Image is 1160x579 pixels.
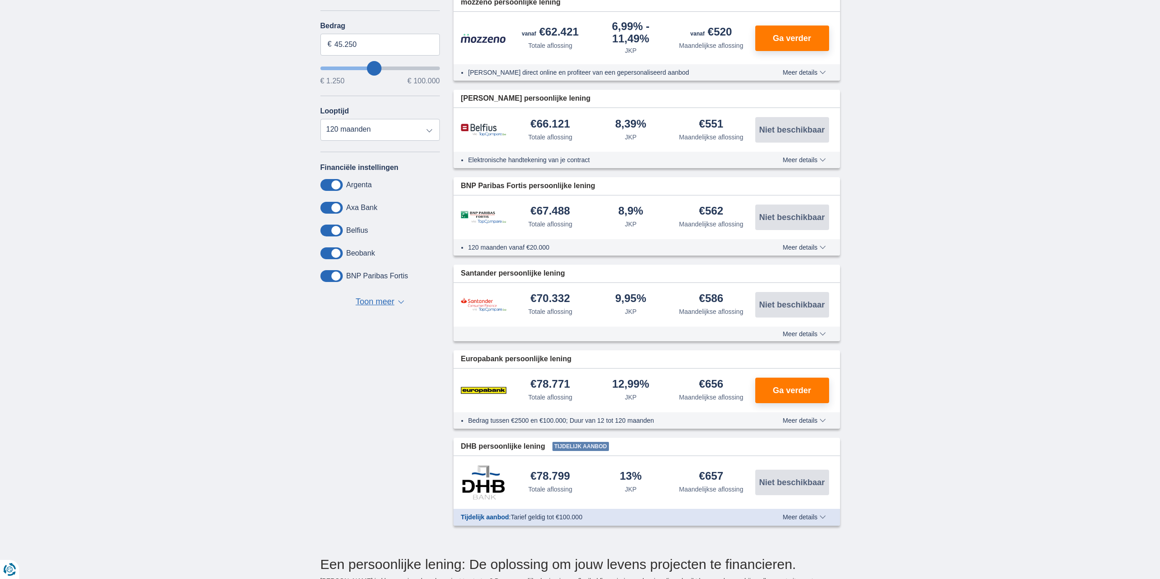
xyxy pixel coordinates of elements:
[620,471,642,483] div: 13%
[759,478,825,487] span: Niet beschikbaar
[679,133,743,142] div: Maandelijkse aflossing
[679,41,743,50] div: Maandelijkse aflossing
[531,379,570,391] div: €78.771
[320,107,349,115] label: Looptijd
[625,220,637,229] div: JKP
[461,297,506,312] img: product.pl.alt Santander
[320,557,840,572] h2: Een persoonlijke lening: De oplossing om jouw levens projecten te financieren.
[461,123,506,137] img: product.pl.alt Belfius
[618,205,643,218] div: 8,9%
[461,211,506,224] img: product.pl.alt BNP Paribas Fortis
[679,307,743,316] div: Maandelijkse aflossing
[691,26,732,39] div: €520
[679,393,743,402] div: Maandelijkse aflossing
[320,67,440,70] input: wantToBorrow
[759,213,825,221] span: Niet beschikbaar
[625,393,637,402] div: JKP
[615,118,646,131] div: 8,39%
[461,513,509,521] span: Tijdelijk aanbod
[776,330,832,338] button: Meer details
[531,118,570,131] div: €66.121
[759,126,825,134] span: Niet beschikbaar
[755,26,829,51] button: Ga verder
[407,77,440,85] span: € 100.000
[699,205,723,218] div: €562
[783,417,825,424] span: Meer details
[461,33,506,43] img: product.pl.alt Mozzeno
[699,293,723,305] div: €586
[461,465,506,500] img: product.pl.alt DHB Bank
[454,512,757,522] div: :
[776,513,832,521] button: Meer details
[528,485,572,494] div: Totale aflossing
[346,181,372,189] label: Argenta
[461,379,506,402] img: product.pl.alt Europabank
[320,77,345,85] span: € 1.250
[783,244,825,251] span: Meer details
[461,268,565,279] span: Santander persoonlijke lening
[594,21,668,44] div: 6,99%
[528,41,572,50] div: Totale aflossing
[699,471,723,483] div: €657
[783,69,825,76] span: Meer details
[528,133,572,142] div: Totale aflossing
[528,307,572,316] div: Totale aflossing
[528,220,572,229] div: Totale aflossing
[679,220,743,229] div: Maandelijkse aflossing
[699,379,723,391] div: €656
[528,393,572,402] div: Totale aflossing
[783,157,825,163] span: Meer details
[759,301,825,309] span: Niet beschikbaar
[625,307,637,316] div: JKP
[346,249,375,257] label: Beobank
[755,470,829,495] button: Niet beschikbaar
[522,26,579,39] div: €62.421
[552,442,609,451] span: Tijdelijk aanbod
[776,417,832,424] button: Meer details
[615,293,646,305] div: 9,95%
[699,118,723,131] div: €551
[398,300,404,304] span: ▼
[328,39,332,50] span: €
[755,378,829,403] button: Ga verder
[755,117,829,143] button: Niet beschikbaar
[468,68,749,77] li: [PERSON_NAME] direct online en profiteer van een gepersonaliseerd aanbod
[320,22,440,30] label: Bedrag
[755,205,829,230] button: Niet beschikbaar
[773,386,811,395] span: Ga verder
[776,156,832,164] button: Meer details
[346,226,368,235] label: Belfius
[468,416,749,425] li: Bedrag tussen €2500 en €100.000; Duur van 12 tot 120 maanden
[461,354,572,364] span: Europabank persoonlijke lening
[783,514,825,520] span: Meer details
[468,155,749,164] li: Elektronische handtekening van je contract
[625,133,637,142] div: JKP
[461,93,590,104] span: [PERSON_NAME] persoonlijke lening
[346,204,377,212] label: Axa Bank
[625,46,637,55] div: JKP
[776,69,832,76] button: Meer details
[320,164,399,172] label: Financiële instellingen
[773,34,811,42] span: Ga verder
[356,296,394,308] span: Toon meer
[612,379,649,391] div: 12,99%
[679,485,743,494] div: Maandelijkse aflossing
[346,272,408,280] label: BNP Paribas Fortis
[468,243,749,252] li: 120 maanden vanaf €20.000
[531,205,570,218] div: €67.488
[776,244,832,251] button: Meer details
[783,331,825,337] span: Meer details
[461,441,545,452] span: DHB persoonlijke lening
[461,181,595,191] span: BNP Paribas Fortis persoonlijke lening
[353,296,407,308] button: Toon meer ▼
[531,293,570,305] div: €70.332
[625,485,637,494] div: JKP
[755,292,829,318] button: Niet beschikbaar
[510,513,582,521] span: Tarief geldig tot €100.000
[531,471,570,483] div: €78.799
